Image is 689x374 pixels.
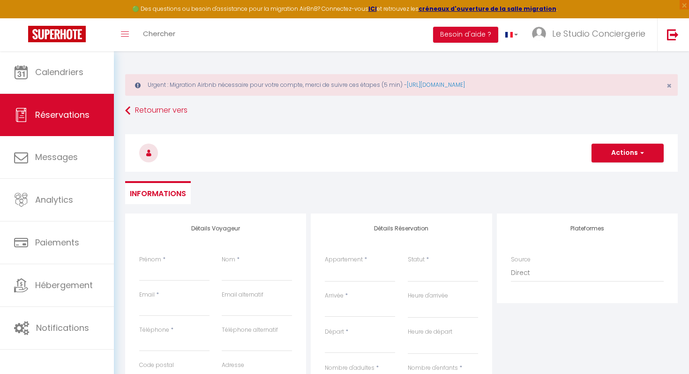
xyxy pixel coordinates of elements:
a: Retourner vers [125,102,678,119]
label: Email alternatif [222,290,263,299]
label: Heure d'arrivée [408,291,448,300]
a: Chercher [136,18,182,51]
button: Besoin d'aide ? [433,27,498,43]
h4: Détails Réservation [325,225,478,232]
label: Nom [222,255,235,264]
span: Le Studio Conciergerie [552,28,645,39]
div: Domaine [48,55,72,61]
div: Urgent : Migration Airbnb nécessaire pour votre compte, merci de suivre ces étapes (5 min) - [125,74,678,96]
span: Analytics [35,194,73,206]
iframe: Chat [649,332,682,367]
div: Mots-clés [117,55,143,61]
img: tab_keywords_by_traffic_grey.svg [106,54,114,62]
label: Téléphone [139,326,169,335]
span: Calendriers [35,66,83,78]
label: Heure de départ [408,328,452,336]
label: Prénom [139,255,161,264]
label: Téléphone alternatif [222,326,278,335]
img: Super Booking [28,26,86,42]
span: Messages [35,151,78,163]
label: Arrivée [325,291,344,300]
h4: Plateformes [511,225,664,232]
span: × [667,80,672,92]
label: Départ [325,328,344,336]
label: Source [511,255,531,264]
img: ... [532,27,546,41]
a: ... Le Studio Conciergerie [525,18,657,51]
div: Domaine: [DOMAIN_NAME] [24,24,106,32]
label: Code postal [139,361,174,370]
img: website_grey.svg [15,24,22,32]
label: Nombre d'adultes [325,364,374,373]
div: v 4.0.25 [26,15,46,23]
span: Réservations [35,109,90,121]
button: Actions [592,144,664,162]
button: Ouvrir le widget de chat LiveChat [7,4,36,32]
span: Paiements [35,237,79,248]
span: Notifications [36,322,89,334]
h4: Détails Voyageur [139,225,292,232]
li: Informations [125,181,191,204]
a: [URL][DOMAIN_NAME] [407,81,465,89]
a: créneaux d'ouverture de la salle migration [419,5,556,13]
label: Statut [408,255,425,264]
button: Close [667,82,672,90]
span: Hébergement [35,279,93,291]
label: Email [139,290,155,299]
img: logout [667,29,679,40]
a: ICI [368,5,377,13]
label: Adresse [222,361,244,370]
label: Appartement [325,255,363,264]
img: tab_domain_overview_orange.svg [38,54,45,62]
span: Chercher [143,29,175,38]
label: Nombre d'enfants [408,364,458,373]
